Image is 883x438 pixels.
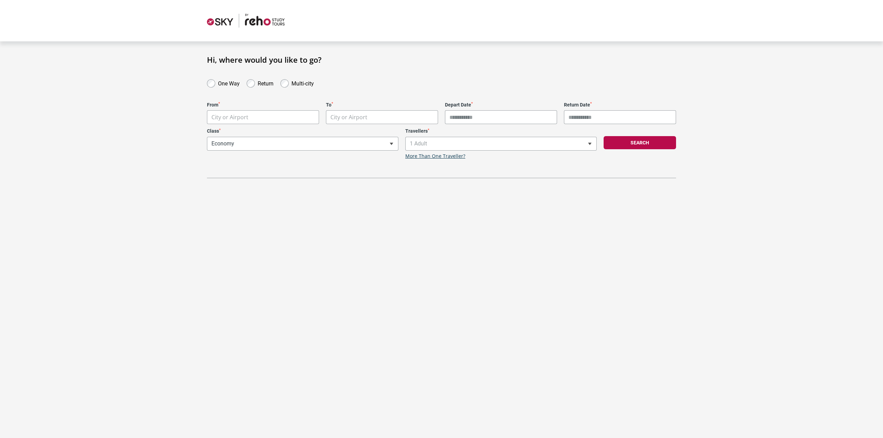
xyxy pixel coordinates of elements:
[564,102,676,108] label: Return Date
[326,102,438,108] label: To
[207,55,676,64] h1: Hi, where would you like to go?
[405,137,597,151] span: 1 Adult
[604,136,676,149] button: Search
[330,113,367,121] span: City or Airport
[291,79,314,87] label: Multi-city
[207,137,398,151] span: Economy
[258,79,274,87] label: Return
[207,102,319,108] label: From
[326,111,438,124] span: City or Airport
[207,111,319,124] span: City or Airport
[405,153,465,159] a: More Than One Traveller?
[207,128,398,134] label: Class
[211,113,248,121] span: City or Airport
[445,102,557,108] label: Depart Date
[405,128,597,134] label: Travellers
[207,137,398,150] span: Economy
[218,79,240,87] label: One Way
[406,137,596,150] span: 1 Adult
[207,110,319,124] span: City or Airport
[326,110,438,124] span: City or Airport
